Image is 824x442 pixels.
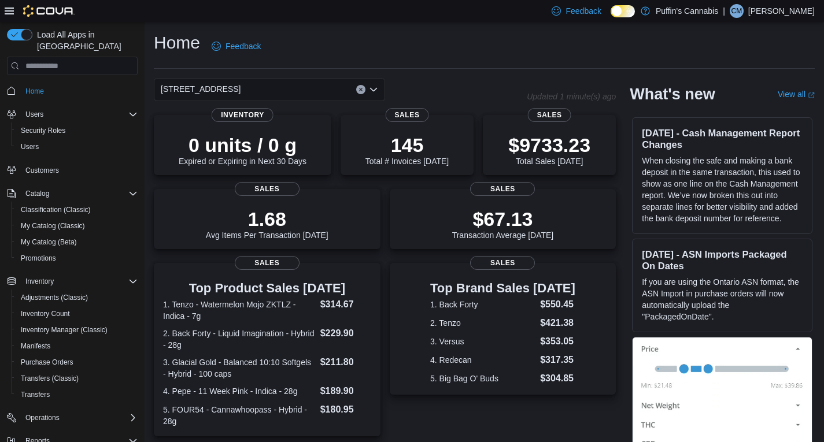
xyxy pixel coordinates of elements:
[731,4,742,18] span: CM
[25,166,59,175] span: Customers
[21,309,70,318] span: Inventory Count
[21,237,77,247] span: My Catalog (Beta)
[21,187,138,200] span: Catalog
[16,372,83,385] a: Transfers (Classic)
[206,207,328,231] p: 1.68
[23,5,75,17] img: Cova
[163,328,316,351] dt: 2. Back Forty - Liquid Imagination - Hybrid - 28g
[12,306,142,322] button: Inventory Count
[21,142,39,151] span: Users
[12,338,142,354] button: Manifests
[179,133,306,157] p: 0 units / 0 g
[207,35,265,58] a: Feedback
[430,299,535,310] dt: 1. Back Forty
[540,353,575,367] dd: $317.35
[430,336,535,347] dt: 3. Versus
[16,235,138,249] span: My Catalog (Beta)
[161,82,241,96] span: [STREET_ADDRESS]
[21,107,138,121] span: Users
[540,316,575,330] dd: $421.38
[16,219,90,233] a: My Catalog (Classic)
[226,40,261,52] span: Feedback
[528,108,571,122] span: Sales
[25,277,54,286] span: Inventory
[12,289,142,306] button: Adjustments (Classic)
[12,122,142,139] button: Security Roles
[470,256,535,270] span: Sales
[508,133,590,157] p: $9733.23
[16,124,70,138] a: Security Roles
[16,307,138,321] span: Inventory Count
[163,385,316,397] dt: 4. Pepe - 11 Week Pink - Indica - 28g
[2,162,142,179] button: Customers
[21,187,54,200] button: Catalog
[212,108,274,122] span: Inventory
[16,140,43,154] a: Users
[16,339,138,353] span: Manifests
[16,307,75,321] a: Inventory Count
[2,185,142,202] button: Catalog
[12,139,142,155] button: Users
[452,207,554,240] div: Transaction Average [DATE]
[163,299,316,322] dt: 1. Tenzo - Watermelon Mojo ZKTLZ - Indica - 7g
[21,374,79,383] span: Transfers (Classic)
[748,4,815,18] p: [PERSON_NAME]
[16,140,138,154] span: Users
[452,207,554,231] p: $67.13
[12,202,142,218] button: Classification (Classic)
[21,254,56,263] span: Promotions
[12,322,142,338] button: Inventory Manager (Classic)
[16,124,138,138] span: Security Roles
[16,323,138,337] span: Inventory Manager (Classic)
[12,354,142,370] button: Purchase Orders
[16,388,54,402] a: Transfers
[356,85,365,94] button: Clear input
[320,384,371,398] dd: $189.90
[21,390,50,399] span: Transfers
[566,5,601,17] span: Feedback
[808,92,815,99] svg: External link
[163,404,316,427] dt: 5. FOUR54 - Cannawhoopass - Hybrid - 28g
[540,335,575,348] dd: $353.05
[21,274,58,288] button: Inventory
[320,403,371,417] dd: $180.95
[16,219,138,233] span: My Catalog (Classic)
[430,373,535,384] dt: 5. Big Bag O' Buds
[16,339,55,353] a: Manifests
[32,29,138,52] span: Load All Apps in [GEOGRAPHIC_DATA]
[16,203,138,217] span: Classification (Classic)
[16,372,138,385] span: Transfers (Classic)
[16,291,93,304] a: Adjustments (Classic)
[16,235,82,249] a: My Catalog (Beta)
[12,218,142,234] button: My Catalog (Classic)
[163,281,371,295] h3: Top Product Sales [DATE]
[730,4,744,18] div: Curtis Muir
[540,372,575,385] dd: $304.85
[21,274,138,288] span: Inventory
[25,110,43,119] span: Users
[365,133,449,157] p: 145
[2,82,142,99] button: Home
[369,85,378,94] button: Open list of options
[21,84,49,98] a: Home
[21,126,65,135] span: Security Roles
[508,133,590,166] div: Total Sales [DATE]
[430,281,575,295] h3: Top Brand Sales [DATE]
[2,410,142,426] button: Operations
[778,90,815,99] a: View allExternal link
[16,323,112,337] a: Inventory Manager (Classic)
[320,326,371,340] dd: $229.90
[16,355,138,369] span: Purchase Orders
[16,251,61,265] a: Promotions
[642,276,803,322] p: If you are using the Ontario ASN format, the ASN Import in purchase orders will now automatically...
[470,182,535,196] span: Sales
[16,203,95,217] a: Classification (Classic)
[16,388,138,402] span: Transfers
[16,251,138,265] span: Promotions
[320,355,371,369] dd: $211.80
[2,273,142,289] button: Inventory
[21,205,91,214] span: Classification (Classic)
[630,85,715,103] h2: What's new
[21,164,64,177] a: Customers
